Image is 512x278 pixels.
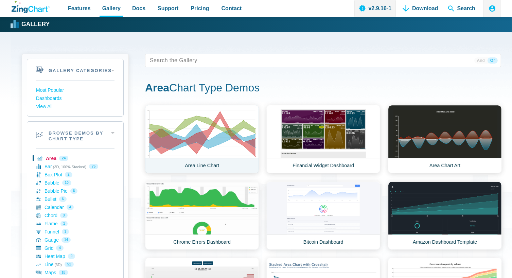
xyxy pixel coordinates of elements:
[488,57,498,64] span: Or
[68,4,91,13] span: Features
[27,59,123,81] h2: Gallery Categories
[27,122,123,149] h2: Browse Demos By Chart Type
[36,86,114,94] a: Most Popular
[145,81,501,96] h1: Chart Type Demos
[145,181,259,250] a: Chrome Errors Dashboard
[191,4,209,13] span: Pricing
[36,94,114,103] a: Dashboards
[36,103,114,111] a: View All
[132,4,145,13] span: Docs
[388,105,502,173] a: Area Chart Art
[145,82,169,94] strong: Area
[21,21,50,28] strong: Gallery
[145,105,259,173] a: Area Line Chart
[266,105,380,173] a: Financial Widget Dashboard
[158,4,178,13] span: Support
[12,1,50,13] a: ZingChart Logo. Click to return to the homepage
[388,181,502,250] a: Amazon Dashboard Template
[102,4,121,13] span: Gallery
[266,181,380,250] a: Bitcoin Dashboard
[474,57,488,64] span: And
[222,4,242,13] span: Contact
[12,19,50,30] a: Gallery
